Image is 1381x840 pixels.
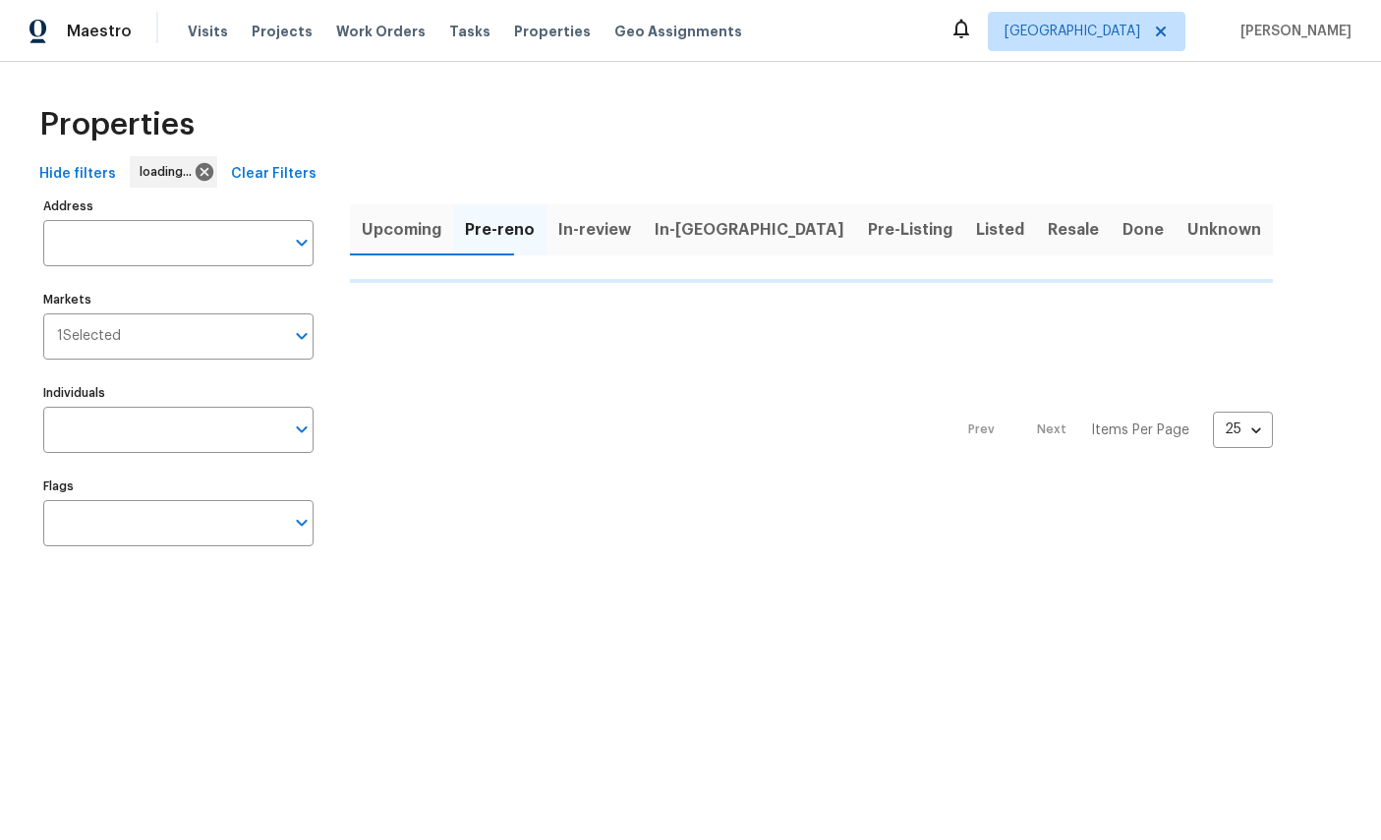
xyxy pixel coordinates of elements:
[223,156,324,193] button: Clear Filters
[614,22,742,41] span: Geo Assignments
[43,200,314,212] label: Address
[288,416,316,443] button: Open
[31,156,124,193] button: Hide filters
[43,480,314,492] label: Flags
[39,115,195,135] span: Properties
[1213,404,1273,455] div: 25
[336,22,426,41] span: Work Orders
[1233,22,1352,41] span: [PERSON_NAME]
[1122,216,1164,244] span: Done
[67,22,132,41] span: Maestro
[231,162,316,187] span: Clear Filters
[252,22,313,41] span: Projects
[1005,22,1140,41] span: [GEOGRAPHIC_DATA]
[288,229,316,256] button: Open
[140,162,200,182] span: loading...
[39,162,116,187] span: Hide filters
[976,216,1024,244] span: Listed
[188,22,228,41] span: Visits
[288,509,316,536] button: Open
[1091,420,1189,440] p: Items Per Page
[514,22,591,41] span: Properties
[57,328,121,345] span: 1 Selected
[1048,216,1099,244] span: Resale
[1187,216,1261,244] span: Unknown
[558,216,631,244] span: In-review
[43,387,314,399] label: Individuals
[449,25,490,38] span: Tasks
[655,216,844,244] span: In-[GEOGRAPHIC_DATA]
[43,294,314,306] label: Markets
[288,322,316,350] button: Open
[868,216,952,244] span: Pre-Listing
[130,156,217,188] div: loading...
[465,216,535,244] span: Pre-reno
[362,216,441,244] span: Upcoming
[949,295,1273,566] nav: Pagination Navigation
